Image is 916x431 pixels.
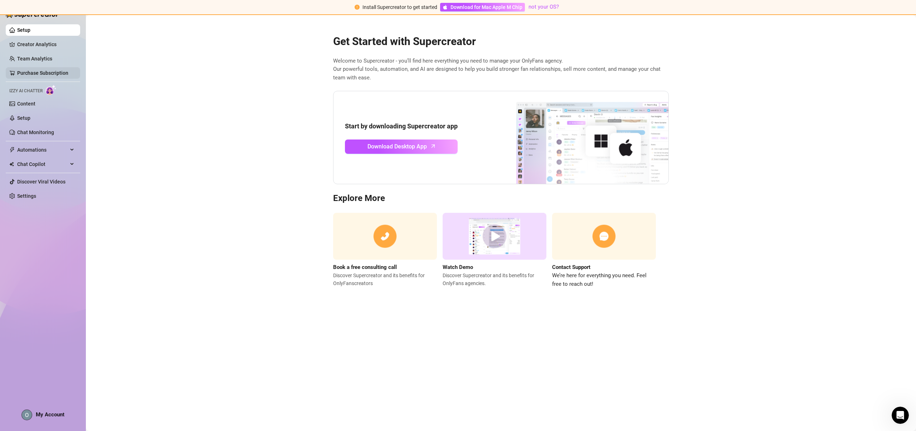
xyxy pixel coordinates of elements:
a: Creator Analytics [17,39,74,50]
h2: Get Started with Supercreator [333,35,669,48]
strong: Book a free consulting call [333,264,397,270]
iframe: Intercom live chat [892,407,909,424]
span: arrow-up [429,142,437,150]
a: Chat Monitoring [17,129,54,135]
a: Download Desktop Apparrow-up [345,139,458,154]
a: Download for Mac Apple M Chip [440,3,525,11]
span: Chat Copilot [17,158,68,170]
span: My Account [36,411,64,418]
img: Chat Copilot [9,162,14,167]
span: Welcome to Supercreator - you’ll find here everything you need to manage your OnlyFans agency. Ou... [333,57,669,82]
img: supercreator demo [443,213,546,260]
a: Watch DemoDiscover Supercreator and its benefits for OnlyFans agencies. [443,213,546,288]
span: Download Desktop App [367,142,427,151]
a: Book a free consulting callDiscover Supercreator and its benefits for OnlyFanscreators [333,213,437,288]
strong: Start by downloading Supercreator app [345,122,458,130]
h3: Explore More [333,193,669,204]
a: Settings [17,193,36,199]
a: Discover Viral Videos [17,179,65,185]
span: Discover Supercreator and its benefits for OnlyFans agencies. [443,271,546,287]
img: ACg8ocLajnCX_F-Cq8r_X3ru5zE1Vgb4m00tlarHsakrMmO4S01A6A=s96-c [22,410,32,420]
img: consulting call [333,213,437,260]
span: apple [443,5,448,10]
a: Content [17,101,35,107]
span: thunderbolt [9,147,15,153]
span: exclamation-circle [355,5,360,10]
strong: Contact Support [552,264,590,270]
span: Automations [17,144,68,156]
img: contact support [552,213,656,260]
span: Download for Mac Apple M Chip [450,3,522,11]
a: Setup [17,27,30,33]
span: Izzy AI Chatter [9,88,43,94]
span: We’re here for everything you need. Feel free to reach out! [552,271,656,288]
strong: Watch Demo [443,264,473,270]
a: not your OS? [528,4,559,10]
a: Purchase Subscription [17,70,68,76]
a: Setup [17,115,30,121]
img: AI Chatter [45,85,57,95]
a: Team Analytics [17,56,52,62]
span: Discover Supercreator and its benefits for OnlyFans creators [333,271,437,287]
img: download app [489,91,668,184]
span: Install Supercreator to get started [362,4,437,10]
